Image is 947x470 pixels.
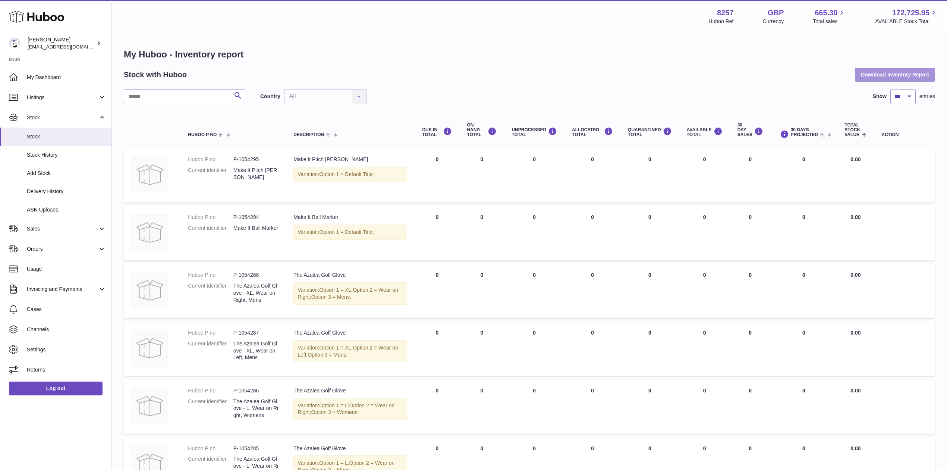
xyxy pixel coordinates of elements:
[188,225,233,232] dt: Current identifier
[319,460,349,466] span: Option 1 = L;
[687,127,723,137] div: AVAILABLE Total
[422,127,452,137] div: DUE IN TOTAL
[850,388,861,394] span: 0.00
[648,388,651,394] span: 0
[850,214,861,220] span: 0.00
[188,329,233,336] dt: Huboo P no
[188,282,233,304] dt: Current identifier
[459,148,504,203] td: 0
[504,264,564,318] td: 0
[459,380,504,434] td: 0
[27,266,106,273] span: Usage
[188,272,233,279] dt: Huboo P no
[512,127,557,137] div: UNPROCESSED Total
[298,345,398,358] span: Option 2 = Wear on Left;
[9,38,20,49] img: don@skinsgolf.com
[293,225,407,240] div: Variation:
[293,398,407,420] div: Variation:
[188,387,233,394] dt: Huboo P no
[188,340,233,361] dt: Current identifier
[919,93,935,100] span: entries
[628,127,672,137] div: QUARANTINED Total
[881,132,928,137] div: Action
[791,128,818,137] span: 30 DAYS PROJECTED
[564,148,620,203] td: 0
[892,8,929,18] span: 172,725.95
[27,225,98,232] span: Sales
[850,272,861,278] span: 0.00
[679,322,730,376] td: 0
[311,409,359,415] span: Option 3 = Womens;
[319,287,353,293] span: Option 1 = XL;
[875,8,938,25] a: 172,725.95 AVAILABLE Stock Total
[709,18,734,25] div: Huboo Ref
[679,148,730,203] td: 0
[763,18,784,25] div: Currency
[188,132,217,137] span: Huboo P no
[771,264,837,318] td: 0
[730,148,771,203] td: 0
[131,387,169,424] img: product image
[737,123,763,138] div: 30 DAY SALES
[28,44,110,50] span: [EMAIL_ADDRESS][DOMAIN_NAME]
[850,156,861,162] span: 0.00
[27,151,106,159] span: Stock History
[293,167,407,182] div: Variation:
[27,188,106,195] span: Delivery History
[875,18,938,25] span: AVAILABLE Stock Total
[319,171,374,177] span: Option 1 = Default Title;
[564,380,620,434] td: 0
[188,445,233,452] dt: Huboo P no
[648,330,651,336] span: 0
[298,402,394,416] span: Option 2 = Wear on Right;
[459,264,504,318] td: 0
[844,123,860,138] span: Total stock value
[293,132,324,137] span: Description
[233,225,279,232] dd: Make It Ball Marker
[188,214,233,221] dt: Huboo P no
[679,264,730,318] td: 0
[131,272,169,309] img: product image
[293,445,407,452] div: The Azalea Golf Glove
[293,340,407,363] div: Variation:
[648,272,651,278] span: 0
[467,123,497,138] div: ON HAND Total
[815,8,837,18] span: 665.30
[564,322,620,376] td: 0
[293,272,407,279] div: The Azalea Golf Glove
[771,206,837,260] td: 0
[27,346,106,353] span: Settings
[648,445,651,451] span: 0
[27,170,106,177] span: Add Stock
[298,287,398,300] span: Option 2 = Wear on Right;
[572,127,613,137] div: ALLOCATED Total
[319,402,349,408] span: Option 1 = L;
[311,294,351,300] span: Option 3 = Mens;
[648,156,651,162] span: 0
[564,264,620,318] td: 0
[415,148,459,203] td: 0
[124,48,935,60] h1: My Huboo - Inventory report
[730,322,771,376] td: 0
[124,70,187,80] h2: Stock with Huboo
[730,206,771,260] td: 0
[27,206,106,213] span: ASN Uploads
[131,329,169,367] img: product image
[233,329,279,336] dd: P-1054287
[188,398,233,419] dt: Current identifier
[850,330,861,336] span: 0.00
[188,167,233,181] dt: Current identifier
[319,345,353,351] span: Option 1 = XL;
[459,322,504,376] td: 0
[873,93,887,100] label: Show
[27,245,98,253] span: Orders
[293,387,407,394] div: The Azalea Golf Glove
[233,272,279,279] dd: P-1054288
[504,206,564,260] td: 0
[648,214,651,220] span: 0
[730,264,771,318] td: 0
[813,18,846,25] span: Total sales
[27,286,98,293] span: Invoicing and Payments
[855,68,935,81] button: Download Inventory Report
[415,264,459,318] td: 0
